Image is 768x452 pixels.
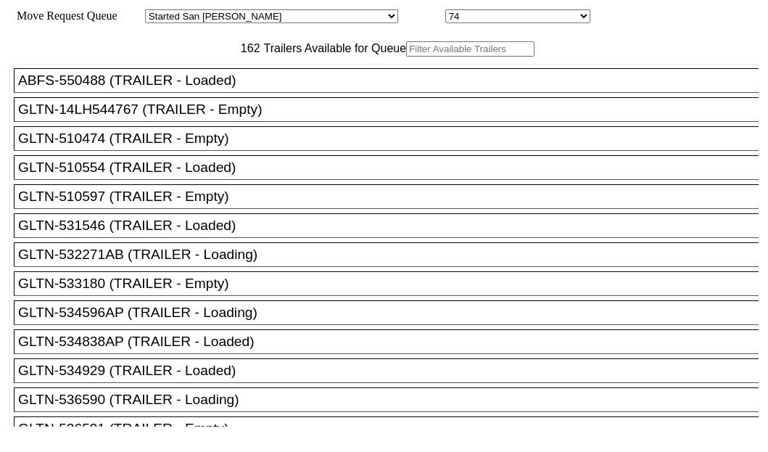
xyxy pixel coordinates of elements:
[18,160,767,176] div: GLTN-510554 (TRAILER - Loaded)
[9,9,117,22] span: Move Request Queue
[18,189,767,205] div: GLTN-510597 (TRAILER - Empty)
[18,102,767,118] div: GLTN-14LH544767 (TRAILER - Empty)
[18,363,767,379] div: GLTN-534929 (TRAILER - Loaded)
[18,334,767,350] div: GLTN-534838AP (TRAILER - Loaded)
[18,305,767,321] div: GLTN-534596AP (TRAILER - Loading)
[120,9,142,22] span: Area
[234,42,260,54] span: 162
[18,276,767,292] div: GLTN-533180 (TRAILER - Empty)
[18,247,767,263] div: GLTN-532271AB (TRAILER - Loading)
[18,421,767,437] div: GLTN-536591 (TRAILER - Empty)
[260,42,407,54] span: Trailers Available for Queue
[18,73,767,89] div: ABFS-550488 (TRAILER - Loaded)
[18,218,767,234] div: GLTN-531546 (TRAILER - Loaded)
[406,41,534,57] input: Filter Available Trailers
[401,9,442,22] span: Location
[18,131,767,147] div: GLTN-510474 (TRAILER - Empty)
[18,392,767,408] div: GLTN-536590 (TRAILER - Loading)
